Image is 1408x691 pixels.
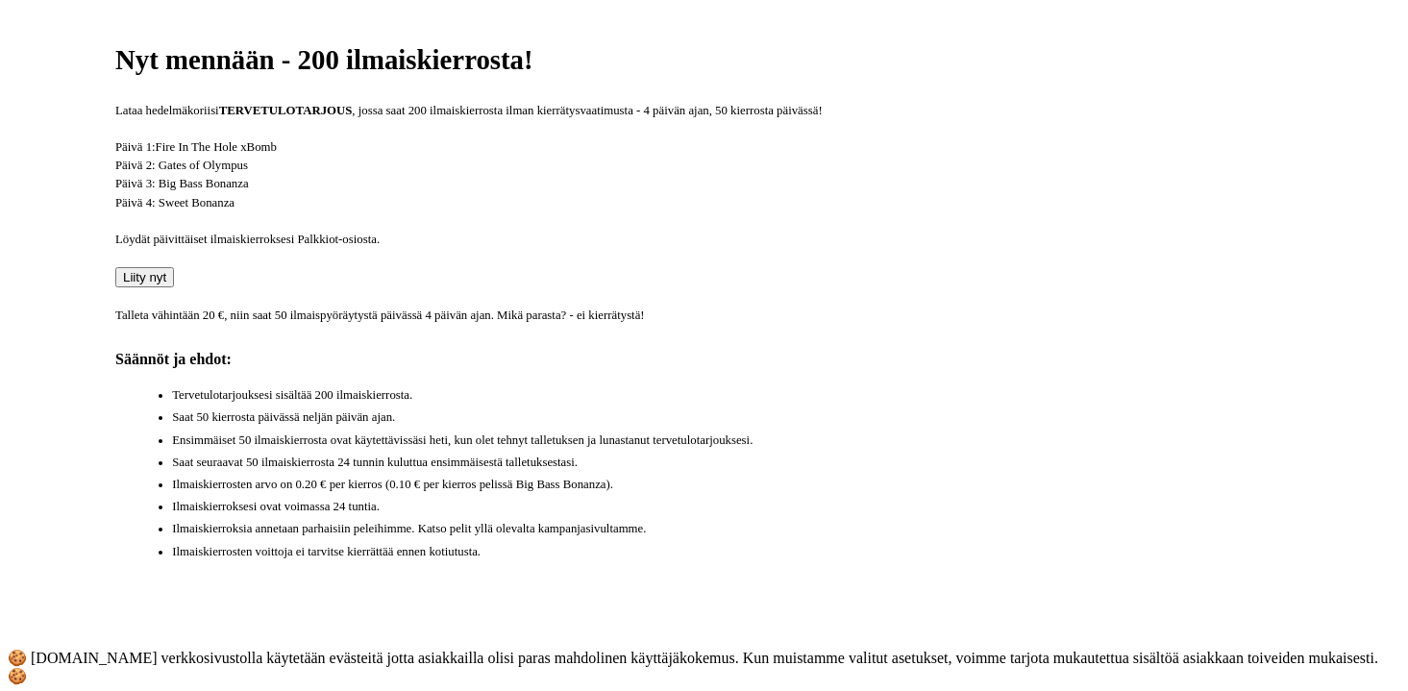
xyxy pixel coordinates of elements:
h1: Nyt mennään - 200 ilmaiskierrosta! [115,43,1293,77]
span: Fire In The Hole xBomb [156,140,277,154]
li: Ilmaiskierrosten arvo on 0.20 € per kierros (0.10 € per kierros pelissä Big Bass Bonanza). [172,476,1293,494]
li: Ilmaiskierrosten voittoja ei tarvitse kierrättää ennen kotiutusta. [172,543,1293,561]
strong: TERVETULOTARJOUS [219,104,353,117]
p: 🍪 [DOMAIN_NAME] verkkosivustolla käytetään evästeitä jotta asiakkailla olisi paras mahdolinen käy... [8,649,1400,685]
li: Saat seuraavat 50 ilmaiskierrosta 24 tunnin kuluttua ensimmäisestä talletuksestasi. [172,454,1293,472]
button: Liity nyt [115,267,174,287]
p: Löydät päivittäiset ilmaiskierroksesi Palkkiot-osiosta. [115,231,1293,249]
span: Liity nyt [123,270,166,284]
p: Päivä 1: Päivä 2: Gates of Olympus Päivä 3: Big Bass Bonanza Päivä 4: Sweet Bonanza [115,138,1293,212]
li: Ensimmäiset 50 ilmaiskierrosta ovat käytettävissäsi heti, kun olet tehnyt talletuksen ja lunastan... [172,432,1293,450]
li: Tervetulotarjouksesi sisältää 200 ilmaiskierrosta. [172,386,1293,405]
p: Lataa hedelmäkoriisi , jossa saat 200 ilmaiskierrosta ilman kierrätysvaatimusta - 4 päivän ajan, ... [115,102,1293,120]
li: Ilmaiskierroksia annetaan parhaisiin peleihimme. Katso pelit yllä olevalta kampanjasivultamme. [172,520,1293,538]
p: Talleta vähintään 20 €, niin saat 50 ilmaispyöräytystä päivässä 4 päivän ajan. Mikä parasta? - ei... [115,307,1293,325]
li: Ilmaiskierroksesi ovat voimassa 24 tuntia. [172,498,1293,516]
li: Saat 50 kierrosta päivässä neljän päivän ajan. [172,408,1293,427]
h4: Säännöt ja ehdot: [115,350,1293,368]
